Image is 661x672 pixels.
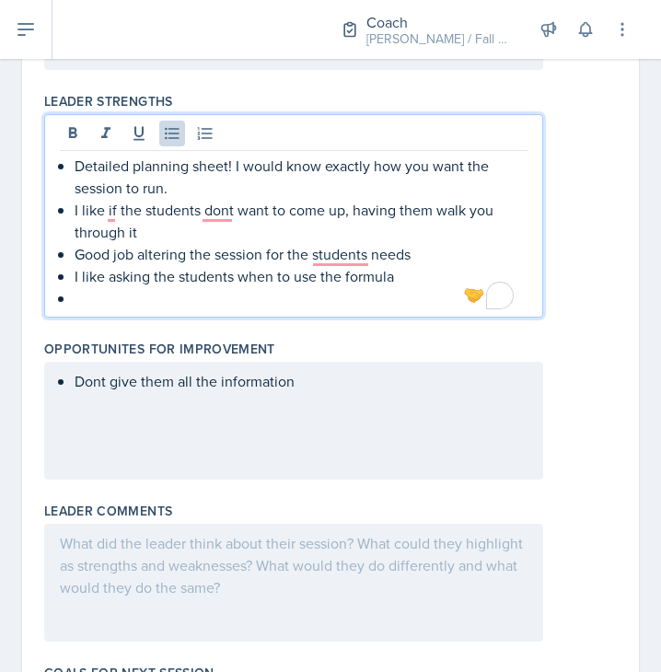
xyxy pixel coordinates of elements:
[44,502,172,520] label: Leader Comments
[75,199,528,243] p: I like if the students dont want to come up, having them walk you through it
[44,92,173,110] label: Leader Strengths
[366,11,514,33] div: Coach
[44,340,275,358] label: Opportunites for Improvement
[75,243,528,265] p: Good job altering the session for the students needs
[366,29,514,49] div: [PERSON_NAME] / Fall 2025
[75,265,528,287] p: I like asking the students when to use the formula
[75,155,528,199] p: Detailed planning sheet! I would know exactly how you want the session to run.
[75,370,528,392] p: Dont give them all the information
[60,155,528,309] div: To enrich screen reader interactions, please activate Accessibility in Grammarly extension settings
